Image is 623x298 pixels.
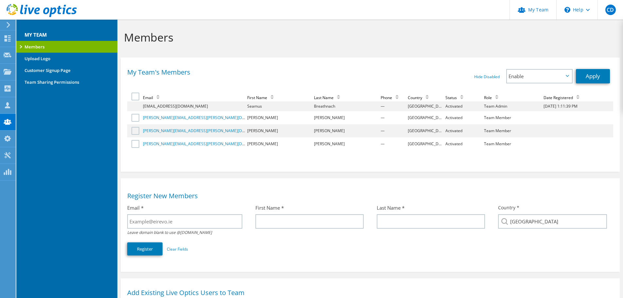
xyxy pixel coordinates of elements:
[381,95,402,100] div: Phone
[444,111,483,124] td: Activated
[143,141,269,147] a: [PERSON_NAME][EMAIL_ADDRESS][PERSON_NAME][DOMAIN_NAME]
[167,246,188,252] a: Clear Fields
[127,204,144,211] label: Email *
[143,95,163,100] div: Email
[255,204,284,211] label: First Name *
[127,214,242,229] input: Example@eirevo.ie
[444,137,483,150] td: Activated
[576,69,610,83] a: Apply
[380,111,407,124] td: —
[127,193,610,199] h1: Register New Members
[407,137,444,150] td: [GEOGRAPHIC_DATA]
[143,128,269,133] a: [PERSON_NAME][EMAIL_ADDRESS][PERSON_NAME][DOMAIN_NAME]
[564,7,570,13] svg: \n
[445,95,467,100] div: Status
[544,95,583,100] div: Date Registered
[498,204,519,211] label: Country *
[313,124,380,137] td: [PERSON_NAME]
[127,289,610,296] h1: Add Existing Live Optics Users to Team
[483,124,543,137] td: Team Member
[246,101,313,111] td: Seamus
[16,25,117,38] h3: MY TEAM
[131,93,141,100] label: Select one or more accounts below
[407,124,444,137] td: [GEOGRAPHIC_DATA]
[483,111,543,124] td: Team Member
[380,137,407,150] td: —
[127,242,163,255] button: Register
[16,76,117,88] a: Team Sharing Permissions
[380,101,407,111] td: —
[16,53,117,64] a: Upload Logo
[444,124,483,137] td: Activated
[509,72,563,80] span: Enable
[127,230,212,235] i: Leave domain blank to use @[DOMAIN_NAME]
[246,124,313,137] td: [PERSON_NAME]
[246,111,313,124] td: [PERSON_NAME]
[483,101,543,111] td: Team Admin
[313,137,380,150] td: [PERSON_NAME]
[483,137,543,150] td: Team Member
[313,101,380,111] td: Breathnach
[247,95,277,100] div: First Name
[484,95,502,100] div: Role
[408,95,432,100] div: Country
[543,101,613,111] td: [DATE] 1:11:39 PM
[143,115,269,120] a: [PERSON_NAME][EMAIL_ADDRESS][PERSON_NAME][DOMAIN_NAME]
[313,111,380,124] td: [PERSON_NAME]
[474,74,500,79] a: Hide Disabled
[380,124,407,137] td: —
[16,41,117,53] a: Members
[444,101,483,111] td: Activated
[605,5,616,15] span: CD
[377,204,405,211] label: Last Name *
[407,101,444,111] td: [GEOGRAPHIC_DATA]
[407,111,444,124] td: [GEOGRAPHIC_DATA]
[314,95,343,100] div: Last Name
[124,30,613,44] h1: Members
[16,64,117,76] a: Customer Signup Page
[246,137,313,150] td: [PERSON_NAME]
[142,101,246,111] td: [EMAIL_ADDRESS][DOMAIN_NAME]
